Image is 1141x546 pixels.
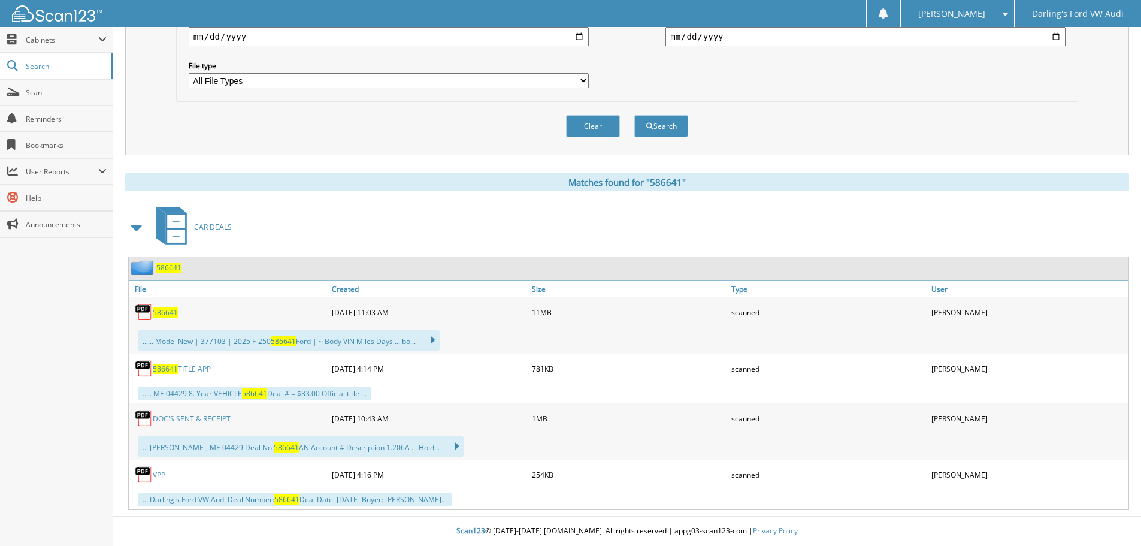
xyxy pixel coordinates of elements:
span: Darling's Ford VW Audi [1032,10,1124,17]
span: Search [26,61,105,71]
div: [DATE] 10:43 AM [329,406,529,430]
span: User Reports [26,167,98,177]
div: [DATE] 4:16 PM [329,463,529,487]
iframe: Chat Widget [1081,488,1141,546]
div: ...... Model New | 377103 | 2025 F-250 Ford | ~ Body VIN Miles Days ... bo... [138,330,440,351]
img: PDF.png [135,360,153,378]
span: Reminders [26,114,107,124]
a: CAR DEALS [149,203,232,251]
a: User [928,281,1128,297]
a: DOC'S SENT & RECEIPT [153,414,231,424]
div: [PERSON_NAME] [928,357,1128,381]
div: [DATE] 11:03 AM [329,300,529,324]
span: 586641 [153,364,178,374]
div: [PERSON_NAME] [928,300,1128,324]
div: ... [PERSON_NAME], ME 04429 Deal No. AN Account # Description 1.206A ... Hold... [138,436,464,457]
span: Announcements [26,219,107,230]
a: 586641 [153,307,178,318]
input: end [665,27,1066,46]
a: File [129,281,329,297]
div: scanned [728,357,928,381]
span: Bookmarks [26,140,107,150]
span: 586641 [242,388,267,399]
span: Scan123 [456,526,485,536]
a: Created [329,281,529,297]
span: Cabinets [26,35,98,45]
img: PDF.png [135,409,153,427]
span: Scan [26,88,107,98]
img: PDF.png [135,303,153,321]
img: PDF.png [135,466,153,484]
span: CAR DEALS [194,222,232,232]
span: [PERSON_NAME] [918,10,985,17]
div: scanned [728,463,928,487]
img: scan123-logo-white.svg [12,5,102,22]
div: [PERSON_NAME] [928,463,1128,487]
div: [PERSON_NAME] [928,406,1128,430]
a: Privacy Policy [753,526,798,536]
div: 254KB [529,463,729,487]
a: 586641TITLE APP [153,364,211,374]
div: 1MB [529,406,729,430]
a: 586641 [156,263,181,273]
a: Size [529,281,729,297]
span: Help [26,193,107,203]
button: Search [634,115,688,137]
div: 781KB [529,357,729,381]
img: folder2.png [131,260,156,275]
span: 586641 [271,336,296,346]
div: [DATE] 4:14 PM [329,357,529,381]
div: ... Darling's Ford VW Audi Deal Number: Deal Date: [DATE] Buyer: [PERSON_NAME]... [138,493,452,506]
input: start [189,27,589,46]
a: Type [728,281,928,297]
div: 11MB [529,300,729,324]
span: 586641 [274,494,299,505]
button: Clear [566,115,620,137]
div: scanned [728,300,928,324]
div: ... . ME 04429 8. Year VEHICLE Deal # = $33.00 Official title ... [138,387,371,400]
label: File type [189,61,589,71]
span: 586641 [274,442,299,453]
div: Matches found for "586641" [125,173,1129,191]
div: scanned [728,406,928,430]
a: VPP [153,470,165,480]
div: © [DATE]-[DATE] [DOMAIN_NAME]. All rights reserved | appg03-scan123-com | [113,517,1141,546]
